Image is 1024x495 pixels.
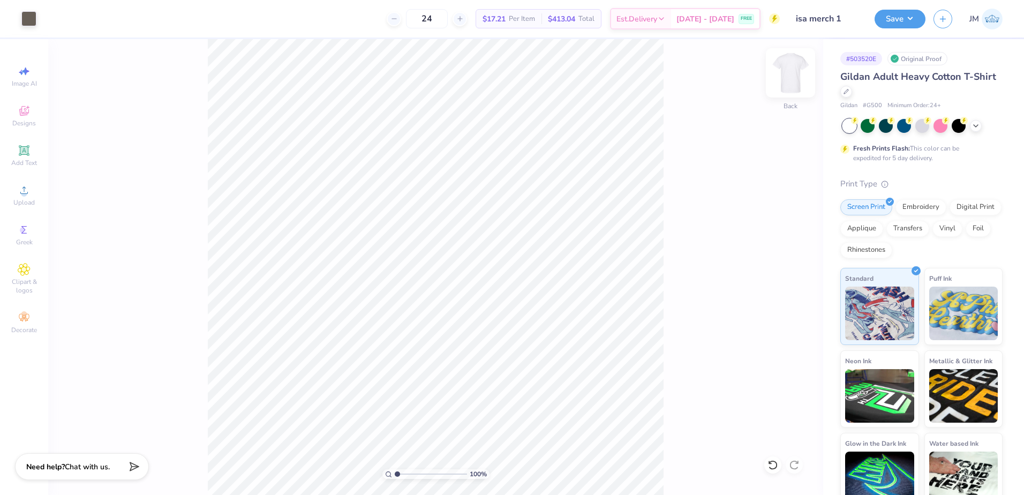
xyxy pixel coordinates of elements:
div: Vinyl [932,221,962,237]
span: JM [969,13,979,25]
img: Standard [845,287,914,340]
span: 100 % [470,469,487,479]
span: Gildan Adult Heavy Cotton T-Shirt [840,70,996,83]
img: Joshua Malaki [982,9,1003,29]
div: Screen Print [840,199,892,215]
span: Upload [13,198,35,207]
img: Metallic & Glitter Ink [929,369,998,423]
div: Applique [840,221,883,237]
div: Back [784,101,797,111]
img: Back [769,51,812,94]
div: Print Type [840,178,1003,190]
div: Original Proof [887,52,947,65]
div: Embroidery [895,199,946,215]
button: Save [875,10,925,28]
div: Digital Print [950,199,1002,215]
span: Image AI [12,79,37,88]
span: Designs [12,119,36,127]
input: – – [406,9,448,28]
span: Neon Ink [845,355,871,366]
a: JM [969,9,1003,29]
span: Total [578,13,594,25]
span: Est. Delivery [616,13,657,25]
span: Gildan [840,101,857,110]
span: Chat with us. [65,462,110,472]
span: [DATE] - [DATE] [676,13,734,25]
span: $413.04 [548,13,575,25]
div: Transfers [886,221,929,237]
div: # 503520E [840,52,882,65]
img: Puff Ink [929,287,998,340]
span: FREE [741,15,752,22]
span: Metallic & Glitter Ink [929,355,992,366]
span: Add Text [11,159,37,167]
span: Greek [16,238,33,246]
strong: Fresh Prints Flash: [853,144,910,153]
input: Untitled Design [788,8,867,29]
span: Clipart & logos [5,277,43,295]
div: Foil [966,221,991,237]
span: Puff Ink [929,273,952,284]
strong: Need help? [26,462,65,472]
div: This color can be expedited for 5 day delivery. [853,144,985,163]
span: Water based Ink [929,438,978,449]
img: Neon Ink [845,369,914,423]
span: Per Item [509,13,535,25]
span: Minimum Order: 24 + [887,101,941,110]
div: Rhinestones [840,242,892,258]
span: Standard [845,273,874,284]
span: Glow in the Dark Ink [845,438,906,449]
span: Decorate [11,326,37,334]
span: # G500 [863,101,882,110]
span: $17.21 [483,13,506,25]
